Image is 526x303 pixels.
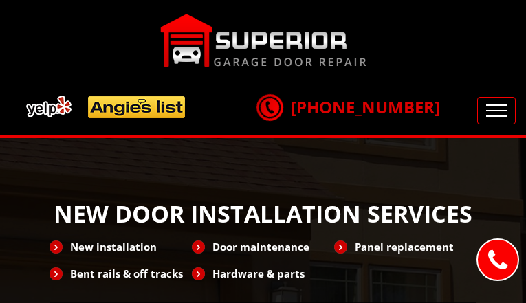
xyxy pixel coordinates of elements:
[50,200,476,228] h1: NEW DOOR INSTALLATION SERVICES
[21,90,191,124] img: add.png
[477,97,516,124] button: Toggle navigation
[192,235,334,258] li: Door maintenance
[256,96,440,118] a: [PHONE_NUMBER]
[252,90,287,124] img: call.png
[160,14,366,67] img: Superior.png
[50,262,192,285] li: Bent rails & off tracks
[192,262,334,285] li: Hardware & parts
[50,235,192,258] li: New installation
[334,235,476,258] li: Panel replacement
